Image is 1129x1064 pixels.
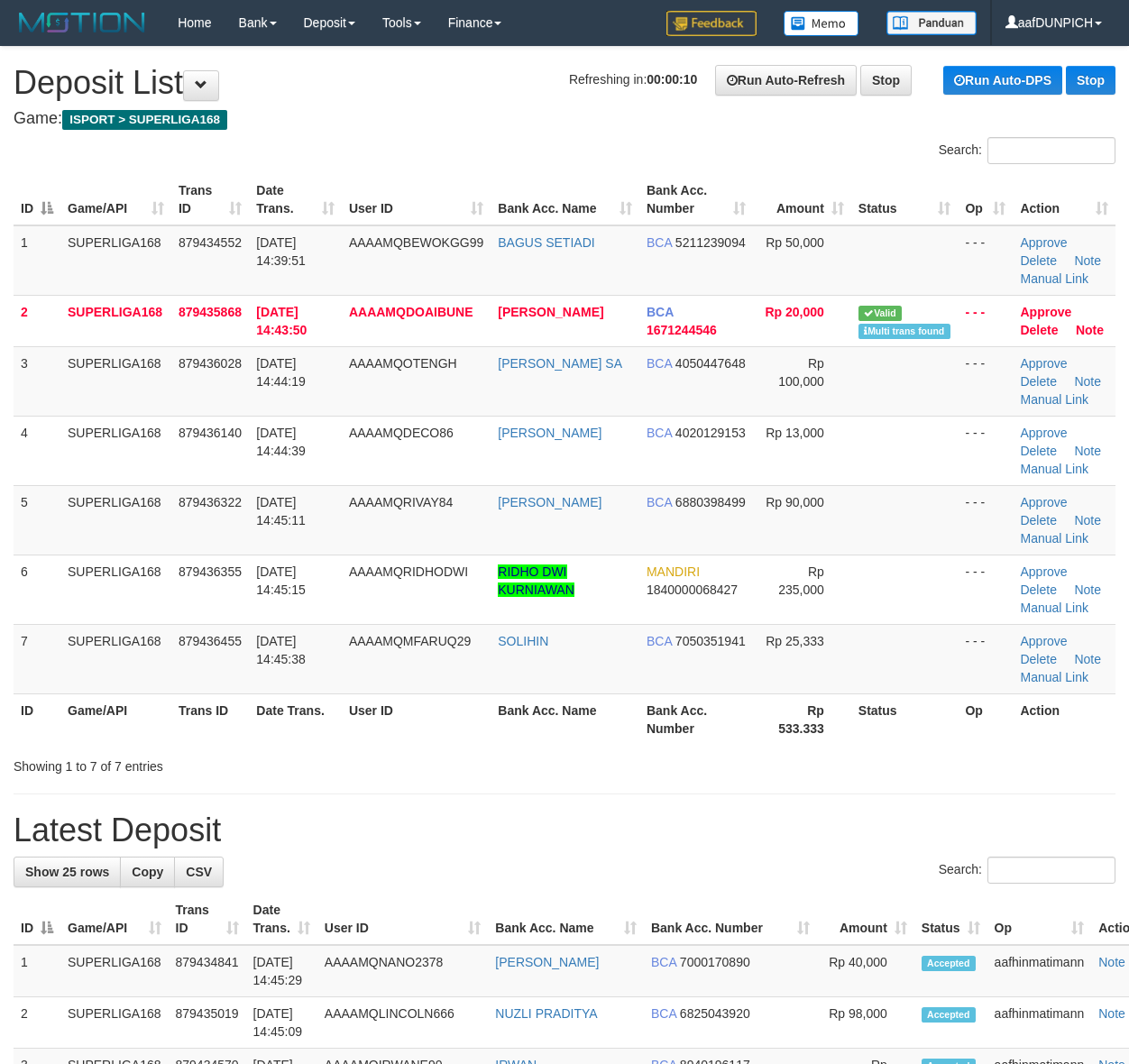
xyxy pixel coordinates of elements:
span: AAAAMQDOAIBUNE [349,305,473,319]
a: SOLIHIN [498,634,548,648]
th: User ID: activate to sort column ascending [317,894,488,945]
th: Amount: activate to sort column ascending [753,174,851,225]
a: Note [1074,253,1101,268]
label: Search: [939,137,1115,164]
th: Bank Acc. Name: activate to sort column ascending [491,174,639,225]
td: AAAAMQNANO2378 [317,945,488,997]
span: Copy 6825043920 to clipboard [680,1006,750,1021]
td: 6 [14,555,60,624]
span: ISPORT > SUPERLIGA168 [62,110,227,130]
span: 879436028 [179,356,242,371]
span: Rp 20,000 [765,305,823,319]
a: Manual Link [1020,271,1088,286]
td: 879434841 [169,945,246,997]
th: User ID: activate to sort column ascending [342,174,491,225]
td: SUPERLIGA168 [60,945,169,997]
a: RIDHO DWI KURNIAWAN [498,564,574,597]
span: Refreshing in: [569,72,697,87]
span: 879436140 [179,426,242,440]
a: Note [1074,444,1101,458]
th: Bank Acc. Number [639,693,753,745]
th: Op: activate to sort column ascending [958,174,1013,225]
td: 1 [14,945,60,997]
a: Note [1098,955,1125,969]
td: 2 [14,997,60,1049]
td: [DATE] 14:45:29 [246,945,317,997]
span: Copy 7000170890 to clipboard [680,955,750,969]
th: Rp 533.333 [753,693,851,745]
a: Run Auto-Refresh [715,65,857,96]
td: - - - [958,225,1013,296]
div: Showing 1 to 7 of 7 entries [14,750,457,775]
a: [PERSON_NAME] [498,426,601,440]
span: Rp 235,000 [778,564,824,597]
th: Status [851,693,959,745]
span: BCA [651,1006,676,1021]
span: [DATE] 14:45:38 [256,634,306,666]
th: Game/API: activate to sort column ascending [60,894,169,945]
span: BCA [651,955,676,969]
th: Game/API: activate to sort column ascending [60,174,171,225]
span: AAAAMQOTENGH [349,356,457,371]
h1: Deposit List [14,65,1115,101]
a: Copy [120,857,175,887]
th: Amount: activate to sort column ascending [817,894,914,945]
a: Approve [1020,634,1067,648]
span: [DATE] 14:45:15 [256,564,306,597]
h4: Game: [14,110,1115,128]
span: BCA [647,235,672,250]
input: Search: [987,857,1115,884]
a: Manual Link [1020,670,1088,684]
th: Status: activate to sort column ascending [914,894,987,945]
input: Search: [987,137,1115,164]
a: BAGUS SETIADI [498,235,594,250]
th: Bank Acc. Number: activate to sort column ascending [639,174,753,225]
span: Copy 4020129153 to clipboard [675,426,746,440]
th: Action: activate to sort column ascending [1013,174,1115,225]
span: AAAAMQRIDHODWI [349,564,468,579]
a: Note [1074,582,1101,597]
span: BCA [647,634,672,648]
td: 3 [14,346,60,416]
a: Approve [1020,305,1071,319]
th: Trans ID: activate to sort column ascending [169,894,246,945]
a: Delete [1020,652,1056,666]
a: Show 25 rows [14,857,121,887]
td: aafhinmatimann [987,997,1092,1049]
a: [PERSON_NAME] [498,305,603,319]
a: Note [1098,1006,1125,1021]
span: Accepted [922,1007,976,1023]
td: - - - [958,555,1013,624]
label: Search: [939,857,1115,884]
a: Delete [1020,513,1056,527]
span: [DATE] 14:44:39 [256,426,306,458]
th: Bank Acc. Name: activate to sort column ascending [488,894,644,945]
td: 1 [14,225,60,296]
a: Note [1076,323,1104,337]
td: - - - [958,295,1013,346]
strong: 00:00:10 [647,72,697,87]
img: Button%20Memo.svg [784,11,859,36]
td: - - - [958,624,1013,693]
span: AAAAMQRIVAY84 [349,495,453,509]
span: BCA [647,305,674,319]
a: Approve [1020,495,1067,509]
th: Op [958,693,1013,745]
span: Multiple matching transaction found in bank [858,324,950,339]
span: BCA [647,356,672,371]
th: Date Trans. [249,693,342,745]
a: Manual Link [1020,601,1088,615]
span: Rp 100,000 [778,356,824,389]
span: 879434552 [179,235,242,250]
th: Game/API [60,693,171,745]
a: Approve [1020,564,1067,579]
th: ID [14,693,60,745]
span: Copy [132,865,163,879]
span: [DATE] 14:39:51 [256,235,306,268]
span: CSV [186,865,212,879]
a: Approve [1020,235,1067,250]
a: Delete [1020,253,1056,268]
td: Rp 98,000 [817,997,914,1049]
td: [DATE] 14:45:09 [246,997,317,1049]
th: Date Trans.: activate to sort column ascending [249,174,342,225]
